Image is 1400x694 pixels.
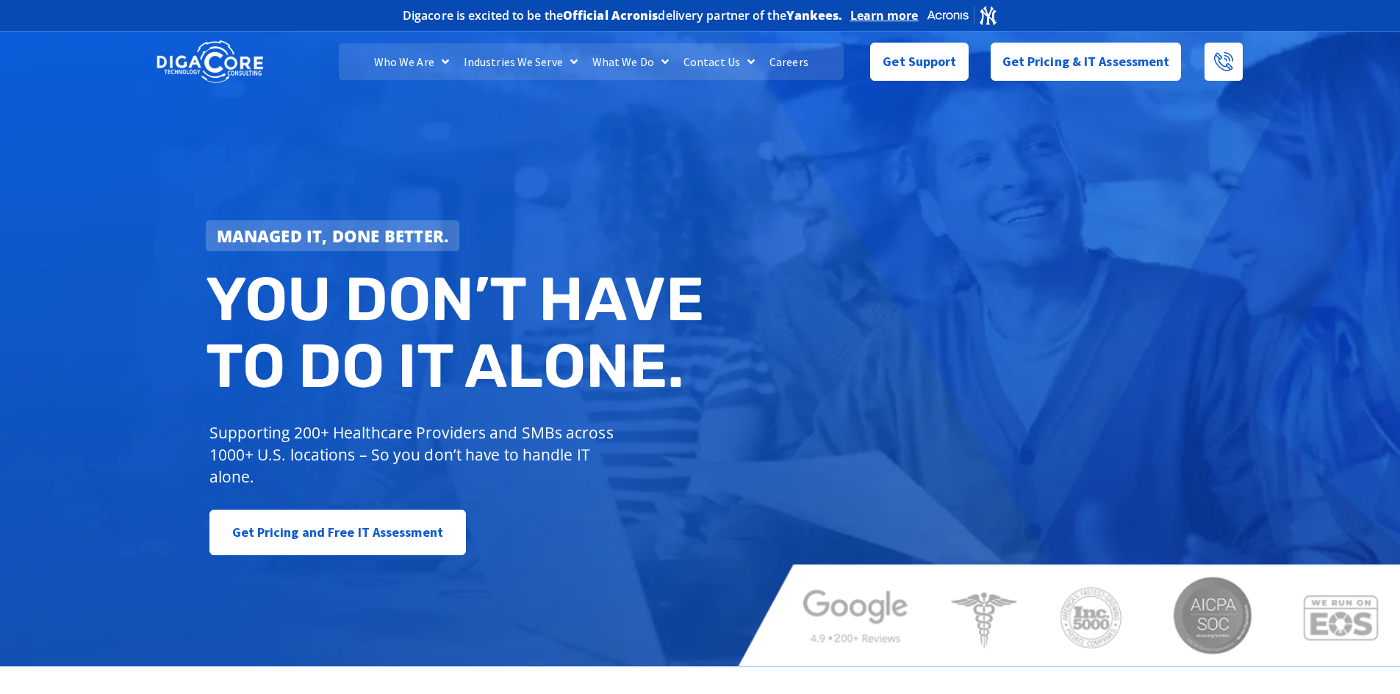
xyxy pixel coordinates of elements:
[870,43,968,81] a: Get Support
[585,43,676,80] a: What We Do
[367,43,456,80] a: Who We Are
[676,43,762,80] a: Contact Us
[456,43,585,80] a: Industries We Serve
[157,39,263,85] img: DigaCore Technology Consulting
[850,8,919,23] a: Learn more
[209,422,620,488] p: Supporting 200+ Healthcare Providers and SMBs across 1000+ U.S. locations – So you don’t have to ...
[1002,47,1170,76] span: Get Pricing & IT Assessment
[991,43,1182,81] a: Get Pricing & IT Assessment
[209,510,466,555] a: Get Pricing and Free IT Assessment
[339,43,843,80] nav: Menu
[206,220,460,251] a: Managed IT, done better.
[403,10,843,21] h2: Digacore is excited to be the delivery partner of the
[883,47,956,76] span: Get Support
[926,4,998,26] img: Acronis
[217,225,449,247] strong: Managed IT, done better.
[563,7,658,24] b: Official Acronis
[762,43,816,80] a: Careers
[206,266,711,400] h2: You don’t have to do IT alone.
[786,7,843,24] b: Yankees.
[232,518,443,547] span: Get Pricing and Free IT Assessment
